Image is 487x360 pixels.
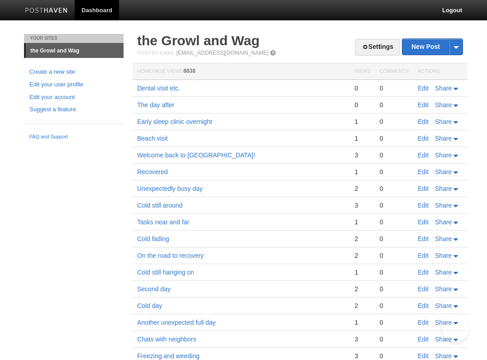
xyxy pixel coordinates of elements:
[354,218,370,226] div: 1
[137,252,204,259] a: On the road to recovery
[26,43,124,58] a: the Growl and Wag
[418,218,429,226] a: Edit
[354,151,370,159] div: 3
[29,105,118,114] a: Suggest a feature
[418,202,429,209] a: Edit
[137,202,182,209] a: Cold still around
[418,319,429,326] a: Edit
[435,168,452,175] span: Share
[137,101,175,109] a: The day after
[25,8,68,14] img: Posthaven-bar
[435,152,452,159] span: Share
[24,34,124,43] li: Your Sites
[354,352,370,360] div: 3
[354,318,370,327] div: 1
[354,168,370,176] div: 1
[380,285,409,293] div: 0
[380,151,409,159] div: 0
[354,134,370,142] div: 1
[380,84,409,92] div: 0
[418,302,429,309] a: Edit
[137,336,196,343] a: Chats with neighbors
[380,268,409,276] div: 0
[354,101,370,109] div: 0
[380,168,409,176] div: 0
[137,85,180,92] a: Dental visit etc.
[435,352,452,360] span: Share
[418,269,429,276] a: Edit
[137,168,168,175] a: Recovered
[375,63,413,80] th: Comments
[435,252,452,259] span: Share
[435,302,452,309] span: Share
[418,252,429,259] a: Edit
[435,85,452,92] span: Share
[380,335,409,343] div: 0
[137,352,200,360] a: Freezing and weeding
[435,336,452,343] span: Share
[137,269,194,276] a: Cold still hanging on
[435,319,452,326] span: Share
[435,101,452,109] span: Share
[435,202,452,209] span: Share
[354,251,370,260] div: 2
[354,84,370,92] div: 0
[435,218,452,226] span: Share
[380,118,409,126] div: 0
[380,185,409,193] div: 0
[418,168,429,175] a: Edit
[137,33,260,48] a: the Growl and Wag
[29,93,118,102] a: Edit your account
[354,185,370,193] div: 2
[137,135,168,142] a: Beach visit
[354,118,370,126] div: 1
[29,133,118,141] a: FAQ and Support
[435,135,452,142] span: Share
[354,285,370,293] div: 2
[354,302,370,310] div: 2
[380,101,409,109] div: 0
[177,50,268,56] a: [EMAIL_ADDRESS][DOMAIN_NAME]
[418,285,429,293] a: Edit
[380,134,409,142] div: 0
[435,235,452,242] span: Share
[137,235,169,242] a: Cold fading
[380,302,409,310] div: 0
[418,336,429,343] a: Edit
[137,152,255,159] a: Welcome back to [GEOGRAPHIC_DATA]!
[354,201,370,209] div: 3
[380,218,409,226] div: 0
[435,269,452,276] span: Share
[418,135,429,142] a: Edit
[380,235,409,243] div: 0
[137,302,162,309] a: Cold day
[418,352,429,360] a: Edit
[418,235,429,242] a: Edit
[418,101,429,109] a: Edit
[435,285,452,293] span: Share
[380,201,409,209] div: 0
[354,235,370,243] div: 2
[418,152,429,159] a: Edit
[183,68,196,74] span: 8638
[413,63,468,80] th: Actions
[137,285,171,293] a: Second day
[137,319,216,326] a: Another unexpected full day
[355,39,400,56] a: Settings
[133,63,350,80] th: Homepage Views
[29,80,118,90] a: Edit your user profile
[354,335,370,343] div: 3
[380,251,409,260] div: 0
[350,63,375,80] th: Views
[354,268,370,276] div: 1
[435,118,452,125] span: Share
[137,50,175,56] span: Post by Email
[137,218,189,226] a: Tasks near and far
[402,39,463,55] a: New Post
[380,352,409,360] div: 0
[380,318,409,327] div: 0
[442,315,469,342] iframe: Help Scout Beacon - Open
[418,85,429,92] a: Edit
[29,67,118,77] a: Create a new site
[418,185,429,192] a: Edit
